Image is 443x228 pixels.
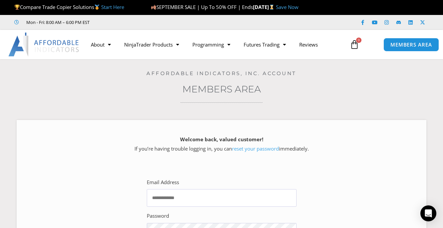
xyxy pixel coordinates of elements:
a: Reviews [293,37,325,52]
a: Programming [186,37,237,52]
a: Affordable Indicators, Inc. Account [146,70,297,76]
a: Members Area [182,83,261,95]
strong: Welcome back, valued customer! [180,136,263,143]
img: 🍂 [151,5,156,10]
a: reset your password [232,145,279,152]
span: Mon - Fri: 8:00 AM – 6:00 PM EST [25,18,90,26]
img: 🥇 [95,5,100,10]
a: Start Here [101,4,124,10]
a: Futures Trading [237,37,293,52]
div: Open Intercom Messenger [420,205,436,221]
span: SEPTEMBER SALE | Up To 50% OFF | Ends [151,4,253,10]
img: ⌛ [269,5,274,10]
strong: [DATE] [253,4,276,10]
span: MEMBERS AREA [390,42,432,47]
span: Compare Trade Copier Solutions [14,4,124,10]
label: Password [147,211,169,221]
a: MEMBERS AREA [383,38,439,52]
nav: Menu [84,37,346,52]
iframe: Customer reviews powered by Trustpilot [99,19,199,26]
label: Email Address [147,178,179,187]
a: Save Now [276,4,299,10]
img: LogoAI | Affordable Indicators – NinjaTrader [8,33,80,57]
span: 0 [356,38,361,43]
a: NinjaTrader Products [117,37,186,52]
img: 🏆 [15,5,20,10]
p: If you’re having trouble logging in, you can immediately. [28,135,415,154]
a: About [84,37,117,52]
a: 0 [340,35,369,54]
